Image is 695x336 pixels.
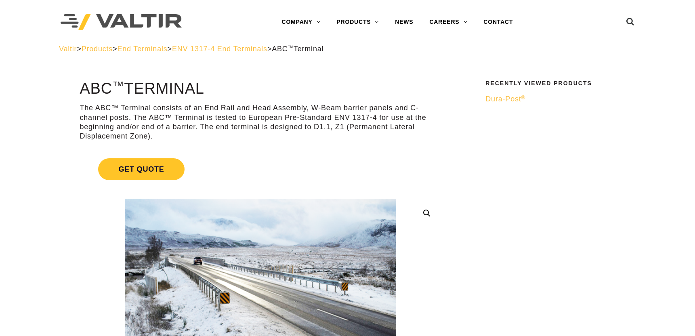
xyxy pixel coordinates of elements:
[421,14,475,30] a: CAREERS
[112,79,124,92] sup: ™
[172,45,267,53] a: ENV 1317-4 End Terminals
[521,94,526,101] sup: ®
[80,149,441,190] a: Get Quote
[485,95,525,103] span: Dura-Post
[387,14,421,30] a: NEWS
[59,45,77,53] a: Valtir
[82,45,113,53] a: Products
[328,14,387,30] a: PRODUCTS
[274,14,329,30] a: COMPANY
[80,103,441,141] p: The ABC™ Terminal consists of an End Rail and Head Assembly, W-Beam barrier panels and C-channel ...
[272,45,323,53] span: ABC Terminal
[485,94,631,104] a: Dura-Post®
[59,44,636,54] div: > > > >
[80,80,441,97] h1: ABC Terminal
[61,14,182,31] img: Valtir
[475,14,521,30] a: CONTACT
[117,45,167,53] a: End Terminals
[485,80,631,86] h2: Recently Viewed Products
[98,158,184,180] span: Get Quote
[288,44,294,50] sup: ™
